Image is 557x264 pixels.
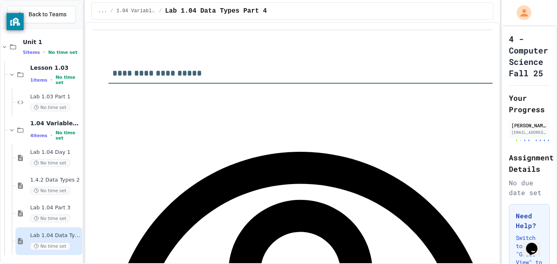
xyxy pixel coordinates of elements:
[165,6,267,16] span: Lab 1.04 Data Types Part 4
[509,33,550,79] h1: 4 - Computer Science Fall 25
[30,64,81,71] span: Lesson 1.03
[159,8,162,14] span: /
[523,231,549,256] iframe: chat widget
[30,149,81,156] span: Lab 1.04 Day 1
[30,133,47,138] span: 4 items
[51,132,52,139] span: •
[110,8,113,14] span: /
[509,92,550,115] h2: Your Progress
[30,187,70,195] span: No time set
[29,10,66,19] span: Back to Teams
[51,77,52,83] span: •
[30,232,81,239] span: Lab 1.04 Data Types Part 4
[7,13,24,30] button: privacy banner
[511,129,547,135] div: [EMAIL_ADDRESS][DOMAIN_NAME]
[23,50,40,55] span: 5 items
[30,177,81,184] span: 1.4.2 Data Types 2
[55,130,81,141] span: No time set
[516,211,543,231] h3: Need Help?
[30,215,70,222] span: No time set
[55,75,81,85] span: No time set
[508,3,533,22] div: My Account
[43,49,45,55] span: •
[30,159,70,167] span: No time set
[511,122,547,129] div: [PERSON_NAME] [PERSON_NAME]
[117,8,156,14] span: 1.04 Variables and User Input
[30,93,81,100] span: Lab 1.03 Part 1
[30,204,81,211] span: Lab 1.04 Part 3
[30,78,47,83] span: 1 items
[30,120,81,127] span: 1.04 Variables and User Input
[7,6,76,23] button: Back to Teams
[30,242,70,250] span: No time set
[48,50,77,55] span: No time set
[98,8,107,14] span: ...
[23,38,81,46] span: Unit 1
[30,104,70,111] span: No time set
[509,178,550,197] div: No due date set
[509,152,550,175] h2: Assignment Details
